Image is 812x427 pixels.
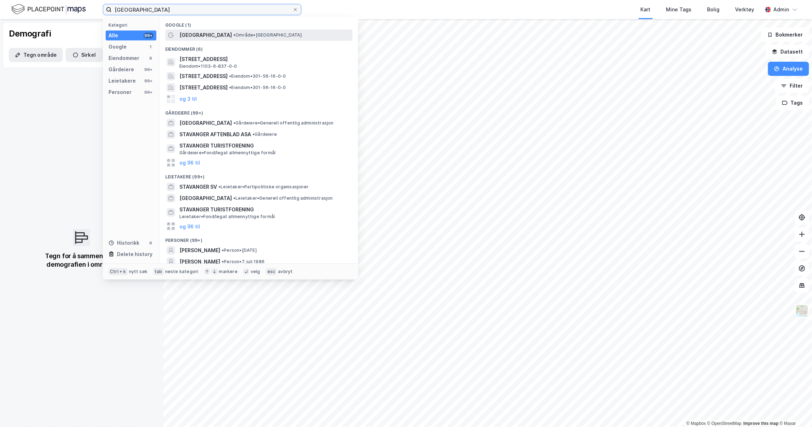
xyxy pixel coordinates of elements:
button: Datasett [766,45,809,59]
div: Eiendommer (6) [160,41,358,54]
button: Tags [776,96,809,110]
button: Bokmerker [761,28,809,42]
div: 99+ [144,67,154,72]
div: Mine Tags [666,5,692,14]
a: Improve this map [744,421,779,426]
button: Sirkel [66,48,103,62]
div: Personer [109,88,132,96]
div: neste kategori [165,269,199,274]
span: Eiendom • 301-56-16-0-0 [229,85,286,90]
button: og 96 til [179,222,200,231]
span: [PERSON_NAME] [179,257,220,266]
span: Område • [GEOGRAPHIC_DATA] [233,32,302,38]
div: Kategori [109,22,156,28]
span: [GEOGRAPHIC_DATA] [179,194,232,203]
span: • [218,184,221,189]
span: • [229,73,231,79]
span: STAVANGER TURISTFORENING [179,142,350,150]
div: Demografi [9,28,51,39]
div: markere [219,269,238,274]
span: • [222,259,224,264]
span: STAVANGER AFTENBLAD ASA [179,130,251,139]
a: Mapbox [686,421,706,426]
button: Filter [775,79,809,93]
div: Personer (99+) [160,232,358,245]
div: Google [109,43,127,51]
button: og 3 til [179,95,197,103]
div: Ctrl + k [109,268,128,275]
div: Eiendommer [109,54,139,62]
span: [GEOGRAPHIC_DATA] [179,31,232,39]
iframe: Chat Widget [777,393,812,427]
div: Historikk [109,239,139,247]
span: [PERSON_NAME] [179,246,220,255]
button: og 96 til [179,159,200,167]
span: [STREET_ADDRESS] [179,55,350,63]
img: Z [795,304,809,318]
a: OpenStreetMap [707,421,742,426]
span: STAVANGER TURISTFORENING [179,205,350,214]
span: STAVANGER SV [179,183,217,191]
div: Verktøy [735,5,755,14]
div: nytt søk [129,269,148,274]
span: [STREET_ADDRESS] [179,72,228,81]
span: Gårdeiere [252,132,277,137]
div: esc [266,268,277,275]
span: Leietaker • Fond/legat allmennyttige formål [179,214,275,220]
span: Leietaker • Partipolitiske organisasjoner [218,184,308,190]
div: Bolig [707,5,720,14]
div: Delete history [117,250,152,259]
span: • [233,32,235,38]
span: [STREET_ADDRESS] [179,83,228,92]
span: Eiendom • 301-56-16-0-0 [229,73,286,79]
div: Leietakere [109,77,136,85]
div: 6 [148,240,154,246]
div: Gårdeiere [109,65,134,74]
div: Tegn for å sammenstille demografien i området [36,252,127,269]
div: Gårdeiere (99+) [160,105,358,117]
span: • [252,132,255,137]
div: velg [251,269,260,274]
span: [GEOGRAPHIC_DATA] [179,119,232,127]
div: 99+ [144,78,154,84]
div: Leietakere (99+) [160,168,358,181]
button: Tegn område [9,48,63,62]
div: Google (1) [160,17,358,29]
span: Eiendom • 1103-6-837-0-0 [179,63,237,69]
div: Admin [774,5,789,14]
div: 6 [148,55,154,61]
div: 99+ [144,89,154,95]
span: Leietaker • Generell offentlig administrasjon [233,195,333,201]
span: • [222,248,224,253]
span: Gårdeiere • Generell offentlig administrasjon [233,120,334,126]
div: 99+ [144,33,154,38]
span: • [233,195,235,201]
input: Søk på adresse, matrikkel, gårdeiere, leietakere eller personer [112,4,293,15]
div: tab [153,268,164,275]
span: Gårdeiere • Fond/legat allmennyttige formål [179,150,276,156]
span: Person • [DATE] [222,248,257,253]
span: • [229,85,231,90]
img: logo.f888ab2527a4732fd821a326f86c7f29.svg [11,3,86,16]
span: • [233,120,235,126]
div: Kart [641,5,651,14]
span: Person • 7. juli 1986 [222,259,265,265]
div: Alle [109,31,118,40]
div: 1 [148,44,154,50]
div: avbryt [278,269,293,274]
button: Analyse [768,62,809,76]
